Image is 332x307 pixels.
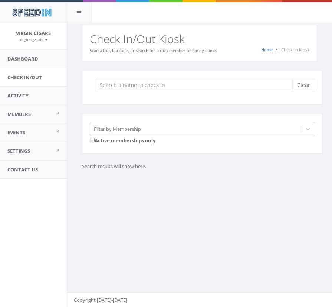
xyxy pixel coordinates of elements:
input: Search a name to check in [95,79,298,91]
div: Filter by Membership [94,125,141,132]
p: Search results will show here. [82,163,317,170]
span: Members [7,111,31,117]
a: virgincigarsllc [19,36,48,42]
h2: Check In/Out Kiosk [90,33,309,45]
span: Events [7,129,25,136]
span: Virgin Cigars [16,30,51,36]
label: Active memberships only [90,136,155,144]
small: virgincigarsllc [19,37,48,42]
input: Active memberships only [90,138,95,142]
span: Settings [7,148,30,154]
small: Scan a fob, barcode, or search for a club member or family name. [90,48,217,53]
span: Check-In Kiosk [281,47,309,52]
span: Contact Us [7,166,38,173]
img: speedin_logo.png [9,6,55,19]
button: Clear [292,79,315,91]
a: Home [261,47,273,52]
